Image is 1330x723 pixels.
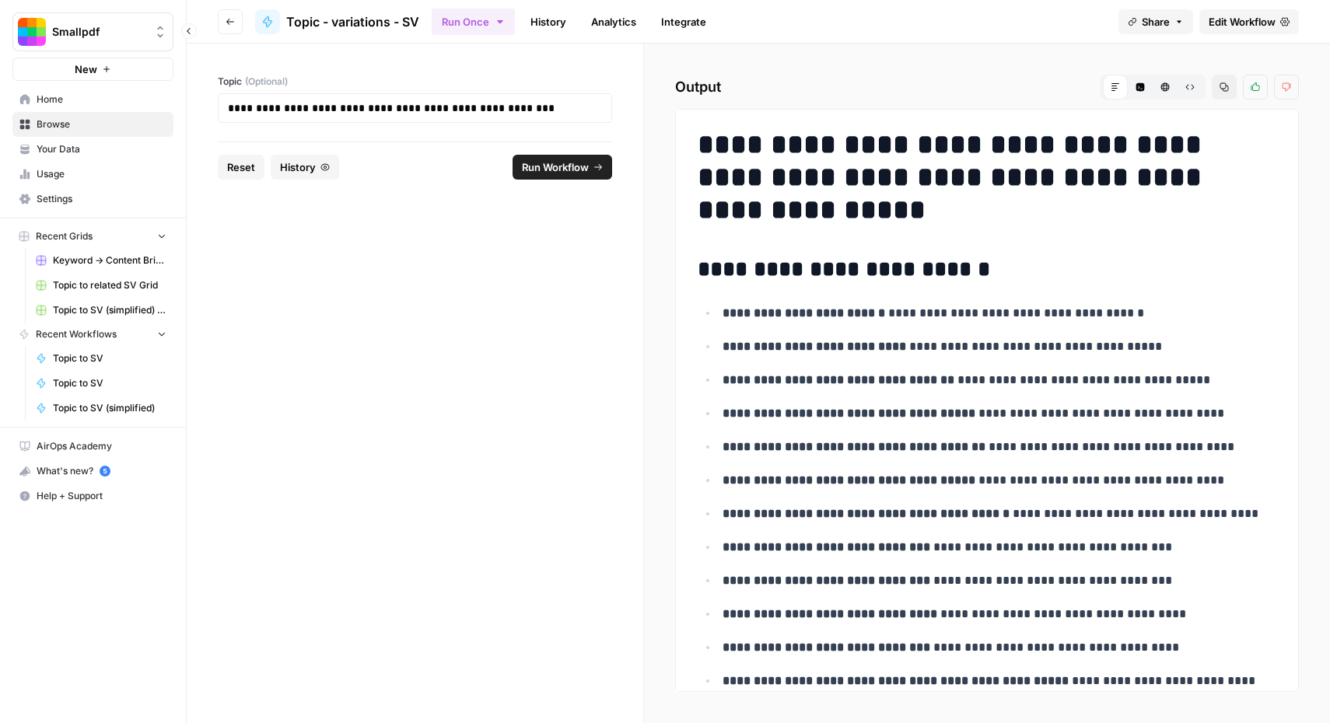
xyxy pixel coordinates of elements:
[513,155,612,180] button: Run Workflow
[103,467,107,475] text: 5
[13,459,173,483] div: What's new?
[218,155,264,180] button: Reset
[1209,14,1276,30] span: Edit Workflow
[12,225,173,248] button: Recent Grids
[53,253,166,267] span: Keyword -> Content Brief -> Article
[12,137,173,162] a: Your Data
[675,75,1299,100] h2: Output
[18,18,46,46] img: Smallpdf Logo
[12,162,173,187] a: Usage
[227,159,255,175] span: Reset
[12,459,173,484] button: What's new? 5
[36,229,93,243] span: Recent Grids
[12,58,173,81] button: New
[12,87,173,112] a: Home
[53,401,166,415] span: Topic to SV (simplified)
[75,61,97,77] span: New
[582,9,646,34] a: Analytics
[522,159,589,175] span: Run Workflow
[12,484,173,508] button: Help + Support
[37,489,166,503] span: Help + Support
[29,396,173,421] a: Topic to SV (simplified)
[53,351,166,365] span: Topic to SV
[521,9,576,34] a: History
[286,12,419,31] span: Topic - variations - SV
[36,327,117,341] span: Recent Workflows
[37,192,166,206] span: Settings
[652,9,716,34] a: Integrate
[1142,14,1170,30] span: Share
[53,278,166,292] span: Topic to related SV Grid
[52,24,146,40] span: Smallpdf
[37,439,166,453] span: AirOps Academy
[12,434,173,459] a: AirOps Academy
[255,9,419,34] a: Topic - variations - SV
[29,273,173,298] a: Topic to related SV Grid
[37,142,166,156] span: Your Data
[29,371,173,396] a: Topic to SV
[12,187,173,211] a: Settings
[53,303,166,317] span: Topic to SV (simplified) Grid
[100,466,110,477] a: 5
[432,9,515,35] button: Run Once
[12,112,173,137] a: Browse
[271,155,339,180] button: History
[37,167,166,181] span: Usage
[29,346,173,371] a: Topic to SV
[37,93,166,107] span: Home
[29,248,173,273] a: Keyword -> Content Brief -> Article
[12,12,173,51] button: Workspace: Smallpdf
[1199,9,1299,34] a: Edit Workflow
[53,376,166,390] span: Topic to SV
[37,117,166,131] span: Browse
[245,75,288,89] span: (Optional)
[12,323,173,346] button: Recent Workflows
[218,75,612,89] label: Topic
[280,159,316,175] span: History
[1118,9,1193,34] button: Share
[29,298,173,323] a: Topic to SV (simplified) Grid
